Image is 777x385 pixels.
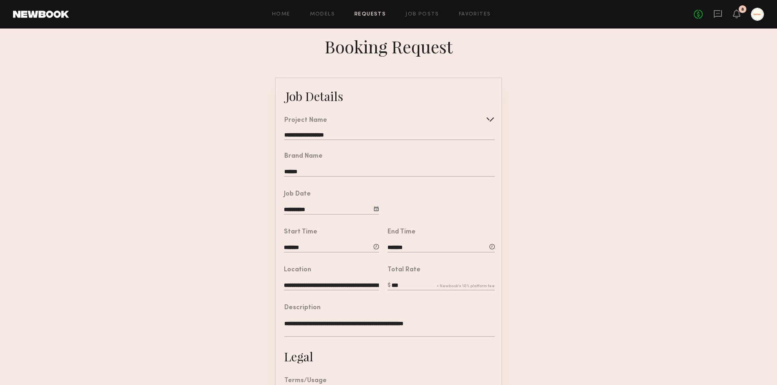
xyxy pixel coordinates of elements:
[310,12,335,17] a: Models
[354,12,386,17] a: Requests
[741,7,744,12] div: 8
[284,378,327,384] div: Terms/Usage
[284,267,311,273] div: Location
[405,12,439,17] a: Job Posts
[284,153,323,160] div: Brand Name
[284,117,327,124] div: Project Name
[286,88,343,104] div: Job Details
[387,267,421,273] div: Total Rate
[459,12,491,17] a: Favorites
[284,229,317,235] div: Start Time
[284,348,313,365] div: Legal
[284,191,311,198] div: Job Date
[272,12,290,17] a: Home
[284,305,321,311] div: Description
[325,35,453,58] div: Booking Request
[387,229,416,235] div: End Time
